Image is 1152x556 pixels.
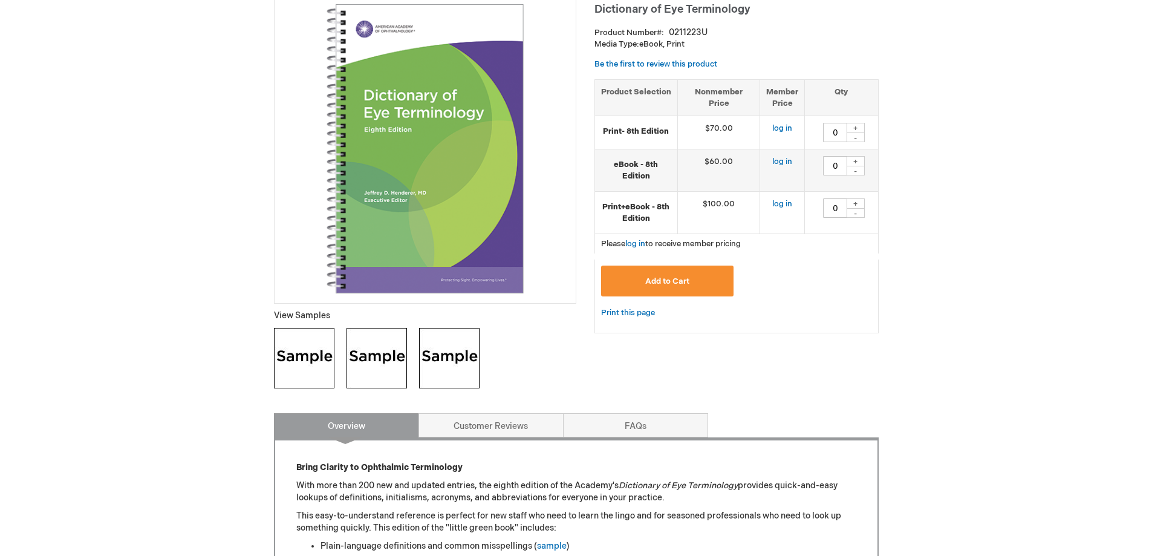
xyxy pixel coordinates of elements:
a: log in [772,157,792,166]
div: + [847,156,865,166]
p: eBook, Print [594,39,879,50]
div: - [847,166,865,175]
strong: Product Number [594,28,664,38]
strong: Print- 8th Edition [601,126,671,137]
th: Member Price [760,79,805,116]
strong: Bring Clarity to Ophthalmic Terminology [296,462,463,473]
a: Overview [274,413,419,437]
div: 0211223U [669,27,708,39]
li: Plain-language definitions and common misspellings ( ) [321,540,856,552]
input: Qty [823,156,847,175]
p: View Samples [274,310,576,322]
span: Dictionary of Eye Terminology [594,3,750,16]
p: With more than 200 new and updated entries, the eighth edition of the Academy's provides quick-an... [296,480,856,504]
a: log in [625,239,645,249]
a: sample [537,541,567,551]
td: $60.00 [677,149,760,192]
button: Add to Cart [601,266,734,296]
input: Qty [823,198,847,218]
td: $100.00 [677,192,760,234]
a: log in [772,199,792,209]
th: Qty [805,79,878,116]
a: log in [772,123,792,133]
a: Be the first to review this product [594,59,717,69]
th: Product Selection [595,79,678,116]
div: - [847,132,865,142]
img: Click to view [419,328,480,388]
span: Add to Cart [645,276,689,286]
th: Nonmember Price [677,79,760,116]
strong: Print+eBook - 8th Edition [601,201,671,224]
em: Dictionary of Eye Terminology [619,480,738,491]
input: Qty [823,123,847,142]
p: This easy-to-understand reference is perfect for new staff who need to learn the lingo and for se... [296,510,856,534]
span: Please to receive member pricing [601,239,741,249]
strong: Media Type: [594,39,639,49]
div: + [847,198,865,209]
td: $70.00 [677,116,760,149]
a: Print this page [601,306,655,321]
img: Click to view [274,328,334,388]
a: FAQs [563,413,708,437]
img: Dictionary of Eye Terminology [281,4,570,293]
a: Customer Reviews [418,413,564,437]
div: - [847,208,865,218]
img: Click to view [347,328,407,388]
strong: eBook - 8th Edition [601,159,671,182]
div: + [847,123,865,133]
